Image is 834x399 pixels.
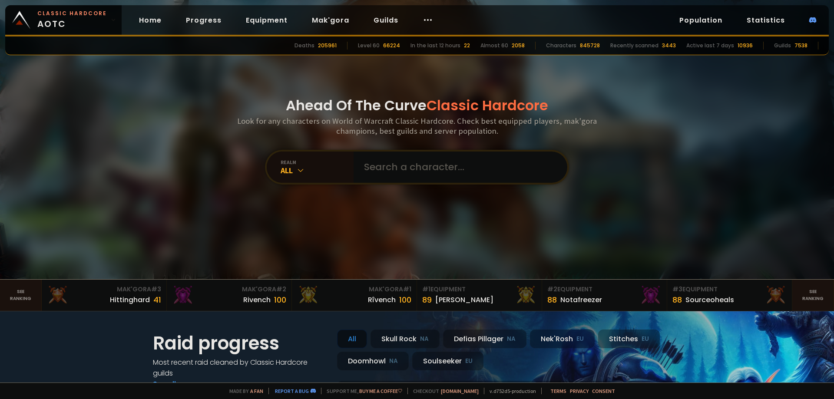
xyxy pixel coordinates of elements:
a: Statistics [740,11,792,29]
a: Guilds [367,11,405,29]
small: NA [389,357,398,366]
div: Sourceoheals [685,294,734,305]
div: 845728 [580,42,600,49]
div: Equipment [672,285,787,294]
div: Notafreezer [560,294,602,305]
div: Doomhowl [337,352,409,370]
div: Level 60 [358,42,380,49]
div: All [281,165,354,175]
small: EU [576,335,584,343]
div: Recently scanned [610,42,659,49]
span: # 2 [547,285,557,293]
a: Mak'Gora#2Rivench100 [167,280,292,311]
a: See all progress [153,379,209,389]
small: EU [642,335,649,343]
a: #3Equipment88Sourceoheals [667,280,792,311]
span: Checkout [407,388,479,394]
a: Population [672,11,729,29]
div: 41 [153,294,161,306]
div: 88 [672,294,682,306]
h4: Most recent raid cleaned by Classic Hardcore guilds [153,357,327,379]
div: 66224 [383,42,400,49]
span: # 1 [422,285,430,293]
span: # 3 [672,285,682,293]
div: 2058 [512,42,525,49]
div: 88 [547,294,557,306]
a: Consent [592,388,615,394]
span: Classic Hardcore [427,96,548,115]
h3: Look for any characters on World of Warcraft Classic Hardcore. Check best equipped players, mak'g... [234,116,600,136]
span: AOTC [37,10,107,30]
div: 100 [399,294,411,306]
span: v. d752d5 - production [484,388,536,394]
div: All [337,330,367,348]
div: Active last 7 days [686,42,734,49]
div: Rîvench [368,294,396,305]
div: Mak'Gora [297,285,411,294]
a: Mak'gora [305,11,356,29]
span: Support me, [321,388,402,394]
div: 205961 [318,42,337,49]
div: Nek'Rosh [530,330,595,348]
small: Classic Hardcore [37,10,107,17]
input: Search a character... [359,152,557,183]
div: Almost 60 [480,42,508,49]
a: #2Equipment88Notafreezer [542,280,667,311]
a: Report a bug [275,388,309,394]
div: Soulseeker [412,352,483,370]
div: 89 [422,294,432,306]
div: Equipment [422,285,536,294]
div: In the last 12 hours [410,42,460,49]
a: [DOMAIN_NAME] [441,388,479,394]
a: Home [132,11,169,29]
div: 7538 [794,42,808,49]
a: Classic HardcoreAOTC [5,5,122,35]
div: Characters [546,42,576,49]
a: Privacy [570,388,589,394]
div: Deaths [295,42,314,49]
small: NA [420,335,429,343]
small: EU [465,357,473,366]
div: Stitches [598,330,660,348]
div: 22 [464,42,470,49]
a: Terms [550,388,566,394]
div: realm [281,159,354,165]
a: Mak'Gora#3Hittinghard41 [42,280,167,311]
div: Mak'Gora [172,285,286,294]
a: Buy me a coffee [359,388,402,394]
span: # 2 [276,285,286,293]
div: 3443 [662,42,676,49]
div: [PERSON_NAME] [435,294,493,305]
div: Equipment [547,285,662,294]
a: Seeranking [792,280,834,311]
a: a fan [250,388,263,394]
small: NA [507,335,516,343]
h1: Ahead Of The Curve [286,95,548,116]
span: # 3 [151,285,161,293]
div: Skull Rock [371,330,440,348]
a: Progress [179,11,228,29]
a: Equipment [239,11,295,29]
div: Hittinghard [110,294,150,305]
div: Mak'Gora [47,285,161,294]
div: Guilds [774,42,791,49]
span: # 1 [403,285,411,293]
a: Mak'Gora#1Rîvench100 [292,280,417,311]
div: 100 [274,294,286,306]
div: Rivench [243,294,271,305]
div: Defias Pillager [443,330,526,348]
span: Made by [224,388,263,394]
h1: Raid progress [153,330,327,357]
a: #1Equipment89[PERSON_NAME] [417,280,542,311]
div: 10936 [738,42,753,49]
